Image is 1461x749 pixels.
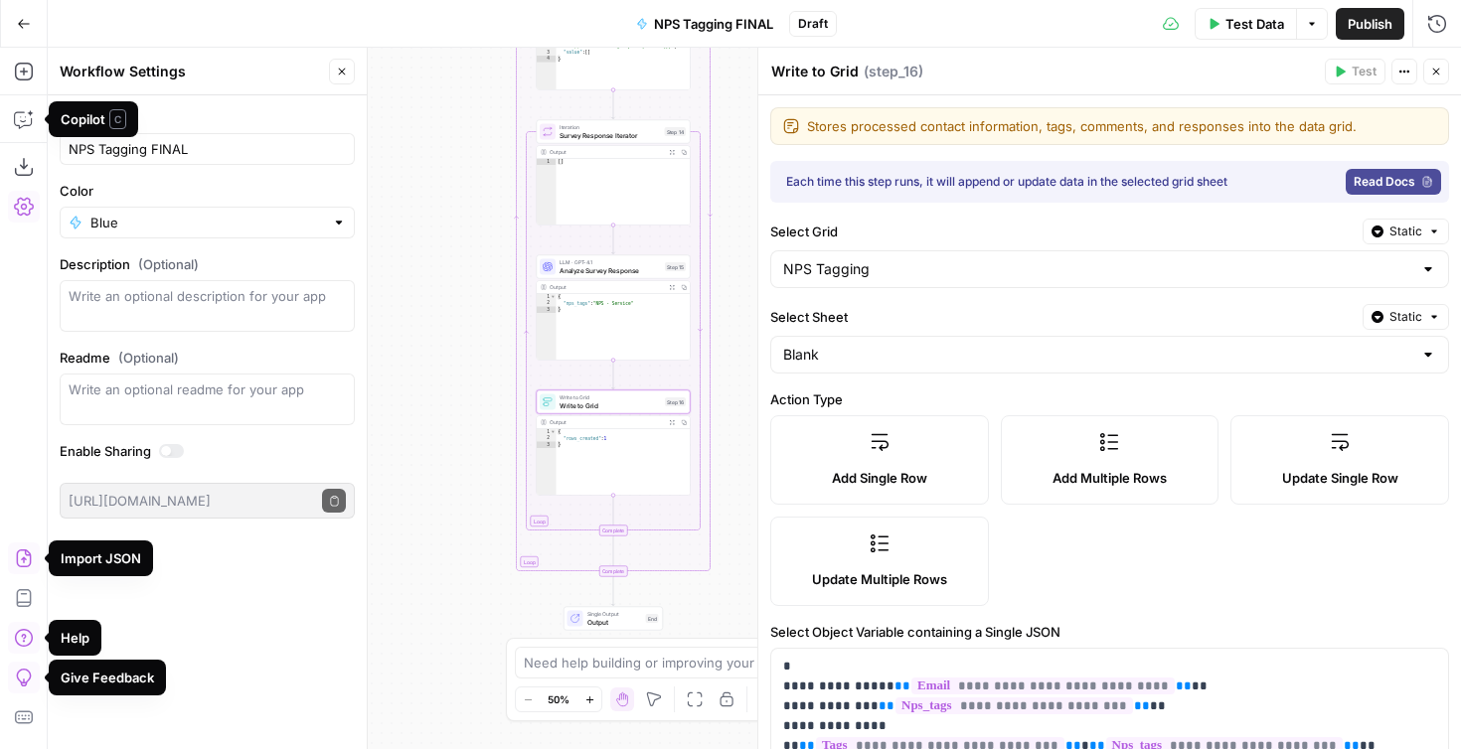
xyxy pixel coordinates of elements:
label: Readme [60,348,355,368]
div: 3 [537,307,557,314]
span: Iteration [560,123,661,131]
span: Toggle code folding, rows 1 through 3 [551,294,557,301]
div: Output [550,148,663,156]
input: NPS Tagging [783,259,1412,279]
div: Workflow Settings [60,62,323,81]
label: Action Type [770,389,1449,409]
div: 1 [537,294,557,301]
button: Static [1363,219,1449,244]
div: 2 [537,300,557,307]
span: Test [1352,63,1377,80]
g: Edge from step_15 to step_16 [612,361,615,389]
div: 1 [537,429,557,436]
div: Import JSON [61,548,141,568]
div: 4 [537,56,557,63]
button: Static [1363,304,1449,330]
span: Add Single Row [832,468,927,488]
div: Complete [537,566,691,577]
g: Edge from step_12-iteration-end to end [612,577,615,606]
span: Static [1389,308,1422,326]
div: Step 15 [665,262,686,271]
span: 50% [548,691,569,707]
div: LLM · GPT-4.1Analyze Survey ResponseStep 15Output{ "nps_tags":"NPS - Service"} [537,255,691,361]
input: Blank [783,345,1412,365]
a: Read Docs [1346,169,1441,195]
span: Analyze Survey Response [560,265,661,275]
button: Test [1325,59,1385,84]
div: Each time this step runs, it will append or update data in the selected grid sheet [786,173,1283,191]
span: Add Multiple Rows [1053,468,1167,488]
div: Output [550,283,663,291]
span: Output [587,617,642,627]
span: Write to Grid [560,393,661,401]
div: LoopIterationSurvey Response IteratorStep 14Output[] [537,120,691,225]
div: Complete [537,525,691,536]
span: (Optional) [138,254,199,274]
g: Edge from step_14 to step_15 [612,225,615,254]
div: Single OutputOutputEnd [537,607,691,631]
button: Publish [1336,8,1404,40]
div: 2 [537,435,557,442]
div: Complete [599,525,628,536]
input: Blue [90,213,324,232]
div: 3 [537,50,557,57]
span: Static [1389,223,1422,240]
div: End [646,614,659,623]
label: Select Sheet [770,307,1355,327]
g: Edge from step_18 to step_14 [612,90,615,119]
textarea: Stores processed contact information, tags, comments, and responses into the data grid. [807,116,1436,136]
textarea: Write to Grid [771,62,859,81]
button: NPS Tagging FINAL [624,8,785,40]
label: Color [60,181,355,201]
div: 1 [537,159,557,166]
button: Test Data [1195,8,1296,40]
span: NPS Tagging FINAL [654,14,773,34]
span: ( step_16 ) [864,62,923,81]
span: LLM · GPT-4.1 [560,258,661,266]
span: Single Output [587,610,642,618]
span: (Optional) [118,348,179,368]
label: Select Grid [770,222,1355,241]
span: Read Docs [1354,173,1415,191]
span: Survey Response Iterator [560,130,661,140]
label: Description [60,254,355,274]
span: Test Data [1225,14,1284,34]
div: Complete [599,566,628,577]
input: Untitled [69,139,346,159]
span: Update Multiple Rows [812,569,947,589]
div: Help [61,628,89,648]
span: Draft [798,15,828,33]
span: Toggle code folding, rows 1 through 3 [551,429,557,436]
div: Write to GridWrite to GridStep 16Output{ "rows_created":1} [537,390,691,496]
span: Publish [1348,14,1392,34]
div: 3 [537,442,557,449]
label: Select Object Variable containing a Single JSON [770,622,1449,642]
span: Write to Grid [560,400,661,410]
div: Output [550,418,663,426]
div: Give Feedback [61,668,154,687]
label: Name [60,107,355,127]
div: Step 14 [665,127,687,136]
span: Update Single Row [1282,468,1398,488]
div: Step 16 [665,397,686,406]
label: Enable Sharing [60,441,355,461]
